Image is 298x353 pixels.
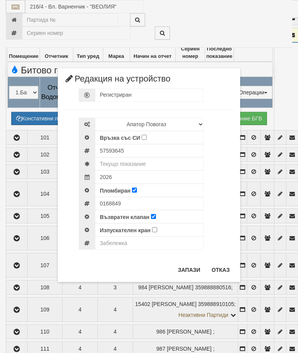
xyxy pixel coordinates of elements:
input: Забележка [95,236,204,250]
button: Запази [173,264,205,276]
input: Пломбиран [132,188,137,193]
label: Възвратен клапан [100,213,149,221]
span: Редакция на устройство [64,74,170,89]
span: Регистриран [100,92,132,98]
input: Текущо показание [95,157,204,170]
select: Марка и Модел [95,118,204,131]
input: Метрологична годност [95,170,204,184]
label: Връзка със СИ [100,134,140,142]
input: Номер на Холендрова гайка [95,197,204,210]
input: Връзка със СИ [142,135,147,140]
button: Отказ [207,264,234,276]
label: Изпускателен кран [100,226,151,234]
input: Изпускателен кран [152,227,157,232]
label: Пломбиран [100,187,130,195]
input: Сериен номер [95,144,204,157]
input: Възвратен клапан [151,214,156,219]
